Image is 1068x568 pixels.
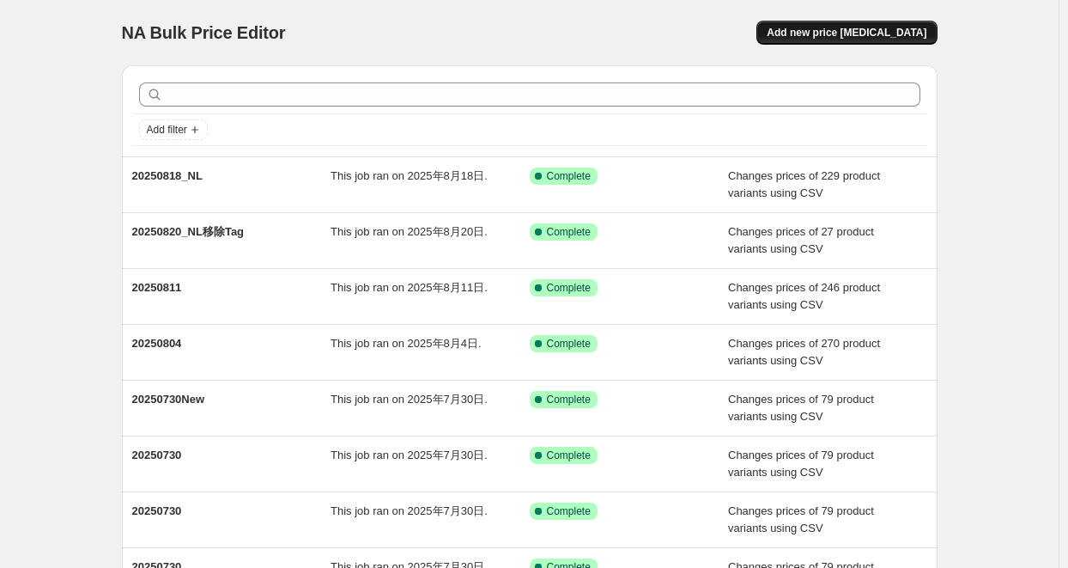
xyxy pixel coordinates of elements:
span: Changes prices of 27 product variants using CSV [728,225,874,255]
span: Changes prices of 79 product variants using CSV [728,449,874,479]
span: Complete [547,169,591,183]
span: This job ran on 2025年8月20日. [331,225,488,238]
span: 20250730 [132,504,182,517]
span: Complete [547,337,591,351]
span: Changes prices of 79 product variants using CSV [728,393,874,423]
span: Complete [547,225,591,239]
span: This job ran on 2025年7月30日. [331,393,488,406]
span: Changes prices of 246 product variants using CSV [728,281,880,311]
span: 20250811 [132,281,182,294]
span: Complete [547,281,591,295]
span: Add new price [MEDICAL_DATA] [767,26,926,40]
span: 20250730 [132,449,182,461]
span: Add filter [147,123,187,137]
span: Changes prices of 270 product variants using CSV [728,337,880,367]
span: 20250804 [132,337,182,350]
span: NA Bulk Price Editor [122,23,286,42]
span: This job ran on 2025年7月30日. [331,504,488,517]
span: 20250730New [132,393,205,406]
span: This job ran on 2025年8月11日. [331,281,488,294]
span: Complete [547,449,591,462]
span: This job ran on 2025年8月18日. [331,169,488,182]
span: Complete [547,393,591,406]
span: Changes prices of 79 product variants using CSV [728,504,874,534]
span: This job ran on 2025年8月4日. [331,337,482,350]
span: Complete [547,504,591,518]
span: 20250818_NL [132,169,203,182]
span: Changes prices of 229 product variants using CSV [728,169,880,199]
span: 20250820_NL移除Tag [132,225,245,238]
button: Add filter [139,119,208,140]
span: This job ran on 2025年7月30日. [331,449,488,461]
button: Add new price [MEDICAL_DATA] [756,21,937,45]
